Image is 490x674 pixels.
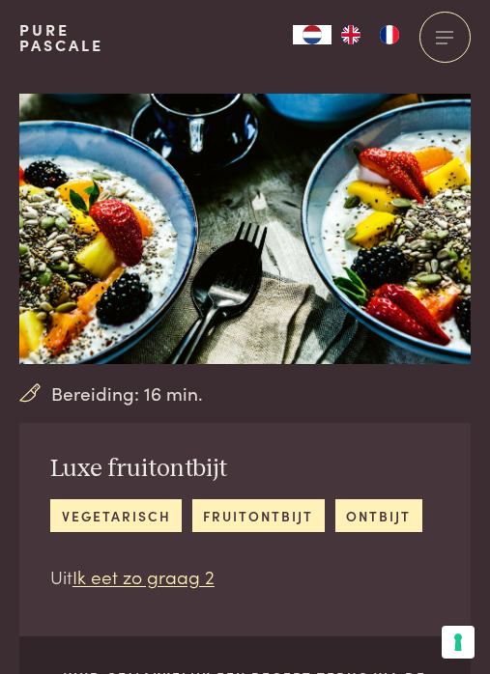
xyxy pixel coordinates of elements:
[331,25,409,44] ul: Language list
[370,25,409,44] a: FR
[50,563,422,591] p: Uit
[293,25,409,44] aside: Language selected: Nederlands
[19,22,103,53] a: PurePascale
[50,499,182,531] a: vegetarisch
[293,25,331,44] div: Language
[335,499,422,531] a: ontbijt
[50,454,422,485] h2: Luxe fruitontbijt
[331,25,370,44] a: EN
[442,626,475,659] button: Uw voorkeuren voor toestemming voor trackingtechnologieën
[19,94,471,364] img: Luxe fruitontbijt
[192,499,325,531] a: fruitontbijt
[293,25,331,44] a: NL
[72,563,215,589] a: Ik eet zo graag 2
[51,379,203,407] span: Bereiding: 16 min.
